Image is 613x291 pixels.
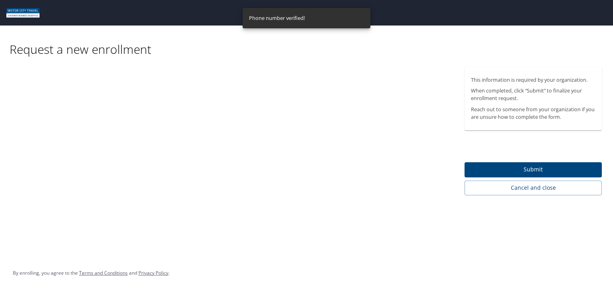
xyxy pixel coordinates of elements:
button: Submit [465,162,602,178]
img: Motor City logo [6,8,40,18]
button: Cancel and close [465,181,602,195]
div: By enrolling, you agree to the and . [13,263,170,283]
a: Privacy Policy [138,269,168,276]
div: Request a new enrollment [10,26,608,57]
span: Cancel and close [471,183,595,193]
p: Reach out to someone from your organization if you are unsure how to complete the form. [471,106,595,121]
p: When completed, click “Submit” to finalize your enrollment request. [471,87,595,102]
span: Submit [471,165,595,175]
a: Terms and Conditions [79,269,128,276]
p: This information is required by your organization. [471,76,595,84]
div: Phone number verified! [249,10,305,26]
